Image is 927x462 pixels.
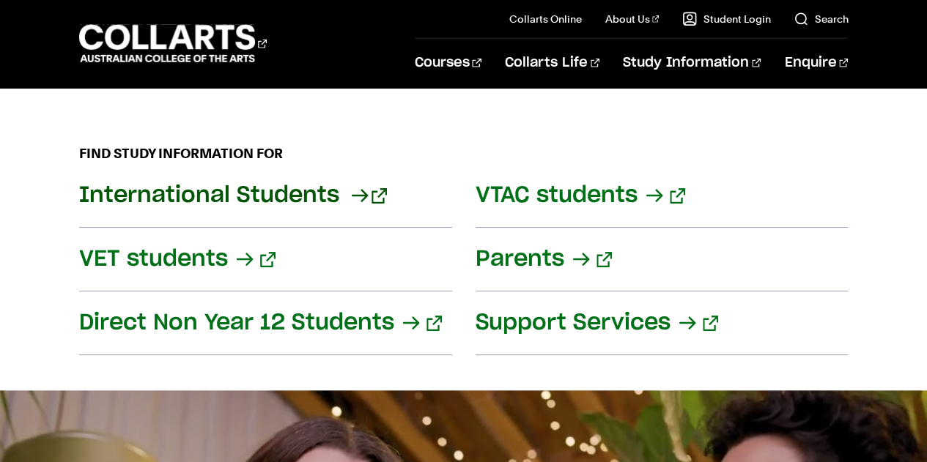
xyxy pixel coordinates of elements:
[79,291,452,355] a: Direct Non Year 12 Students
[682,12,770,26] a: Student Login
[505,39,599,87] a: Collarts Life
[784,39,848,87] a: Enquire
[605,12,660,26] a: About Us
[794,12,848,26] a: Search
[79,164,452,228] a: International Students
[509,12,582,26] a: Collarts Online
[476,228,849,291] a: Parents
[415,39,481,87] a: Courses
[623,39,761,87] a: Study Information
[79,228,452,291] a: VET students
[79,23,267,64] div: Go to homepage
[79,144,849,164] h2: FIND STUDY INFORMATION FOR
[476,164,849,228] a: VTAC students
[476,291,849,355] a: Support Services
